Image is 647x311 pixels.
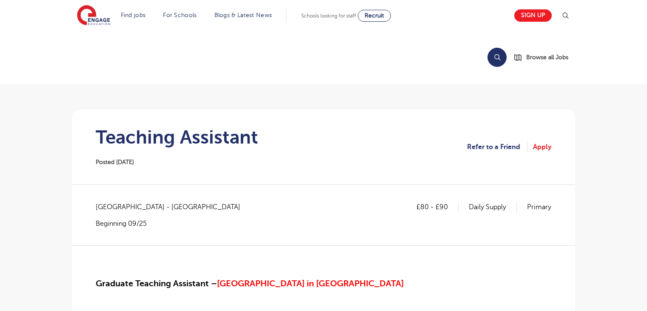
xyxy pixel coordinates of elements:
[77,5,110,26] img: Engage Education
[416,202,459,213] p: £80 - £90
[469,202,517,213] p: Daily Supply
[214,12,272,18] a: Blogs & Latest News
[513,52,575,62] a: Browse all Jobs
[163,12,197,18] a: For Schools
[526,52,568,62] span: Browse all Jobs
[533,141,551,153] a: Apply
[121,12,146,18] a: Find jobs
[96,219,249,228] p: Beginning 09/25
[96,202,249,213] span: [GEOGRAPHIC_DATA] - [GEOGRAPHIC_DATA]
[301,13,356,19] span: Schools looking for staff
[527,202,551,213] p: Primary
[467,141,527,153] a: Refer to a Friend
[96,127,258,148] h1: Teaching Assistant
[487,48,507,67] button: Search
[365,12,384,19] span: Recruit
[358,10,391,22] a: Recruit
[96,159,134,165] span: Posted [DATE]
[96,279,217,288] span: Graduate Teaching Assistant –
[217,279,404,288] span: [GEOGRAPHIC_DATA] in [GEOGRAPHIC_DATA]
[514,9,552,22] a: Sign up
